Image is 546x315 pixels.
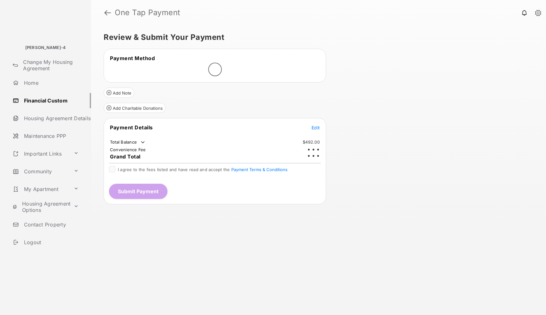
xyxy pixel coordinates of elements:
a: Maintenance PPP [10,128,91,144]
span: Grand Total [110,153,141,160]
a: Change My Housing Agreement [10,58,91,73]
a: Financial Custom [10,93,91,108]
a: My Apartment [10,182,71,197]
a: Housing Agreement Details [10,111,91,126]
strong: One Tap Payment [115,9,180,16]
button: Edit [312,124,320,131]
a: Home [10,75,91,90]
td: $492.00 [302,139,320,145]
a: Contact Property [10,217,91,232]
a: Community [10,164,71,179]
button: Submit Payment [109,184,167,199]
h5: Review & Submit Your Payment [104,34,528,41]
span: Payment Details [110,124,153,131]
a: Housing Agreement Options [10,199,71,214]
span: I agree to the fees listed and have read and accept the [118,167,288,172]
td: Convenience Fee [110,147,146,152]
a: Important Links [10,146,71,161]
span: Payment Method [110,55,155,61]
a: Logout [10,235,91,250]
td: Total Balance [110,139,146,145]
p: [PERSON_NAME]-4 [25,45,66,51]
button: Add Charitable Donations [104,103,166,113]
button: I agree to the fees listed and have read and accept the [231,167,288,172]
span: Edit [312,125,320,130]
button: Add Note [104,88,134,98]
